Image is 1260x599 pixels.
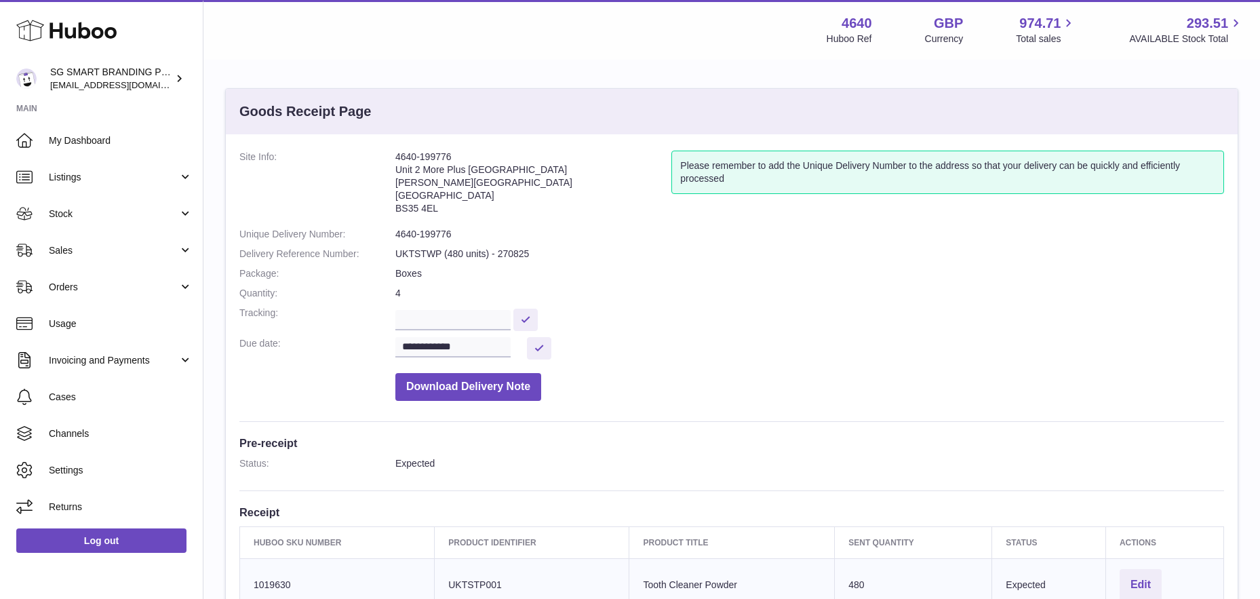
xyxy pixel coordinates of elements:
[671,151,1224,194] div: Please remember to add the Unique Delivery Number to the address so that your delivery can be qui...
[395,373,541,401] button: Download Delivery Note
[395,248,1224,260] dd: UKTSTWP (480 units) - 270825
[49,464,193,477] span: Settings
[395,457,1224,470] dd: Expected
[50,66,172,92] div: SG SMART BRANDING PTE. LTD.
[1129,33,1244,45] span: AVAILABLE Stock Total
[435,526,629,558] th: Product Identifier
[1019,14,1061,33] span: 974.71
[827,33,872,45] div: Huboo Ref
[49,281,178,294] span: Orders
[16,528,186,553] a: Log out
[239,307,395,330] dt: Tracking:
[1016,14,1076,45] a: 974.71 Total sales
[239,457,395,470] dt: Status:
[835,526,992,558] th: Sent Quantity
[629,526,835,558] th: Product title
[239,337,395,360] dt: Due date:
[1105,526,1223,558] th: Actions
[49,171,178,184] span: Listings
[925,33,964,45] div: Currency
[49,391,193,404] span: Cases
[16,69,37,89] img: uktopsmileshipping@gmail.com
[395,151,671,221] address: 4640-199776 Unit 2 More Plus [GEOGRAPHIC_DATA] [PERSON_NAME][GEOGRAPHIC_DATA] [GEOGRAPHIC_DATA] B...
[239,151,395,221] dt: Site Info:
[49,427,193,440] span: Channels
[395,287,1224,300] dd: 4
[1129,14,1244,45] a: 293.51 AVAILABLE Stock Total
[49,501,193,514] span: Returns
[842,14,872,33] strong: 4640
[239,505,1224,520] h3: Receipt
[395,267,1224,280] dd: Boxes
[239,248,395,260] dt: Delivery Reference Number:
[395,228,1224,241] dd: 4640-199776
[1187,14,1228,33] span: 293.51
[992,526,1106,558] th: Status
[49,208,178,220] span: Stock
[49,244,178,257] span: Sales
[239,267,395,280] dt: Package:
[239,287,395,300] dt: Quantity:
[49,134,193,147] span: My Dashboard
[49,317,193,330] span: Usage
[49,354,178,367] span: Invoicing and Payments
[239,102,372,121] h3: Goods Receipt Page
[50,79,199,90] span: [EMAIL_ADDRESS][DOMAIN_NAME]
[934,14,963,33] strong: GBP
[239,436,1224,450] h3: Pre-receipt
[239,228,395,241] dt: Unique Delivery Number:
[240,526,435,558] th: Huboo SKU Number
[1016,33,1076,45] span: Total sales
